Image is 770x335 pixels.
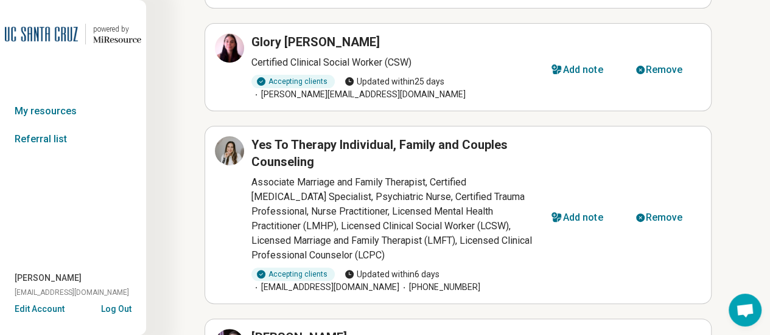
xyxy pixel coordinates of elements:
[251,75,335,88] div: Accepting clients
[537,55,622,85] button: Add note
[5,19,141,49] a: University of California at Santa Cruzpowered by
[563,213,603,223] div: Add note
[645,65,682,75] div: Remove
[251,175,537,263] p: Associate Marriage and Family Therapist, Certified [MEDICAL_DATA] Specialist, Psychiatric Nurse, ...
[563,65,603,75] div: Add note
[729,294,761,326] div: Open chat
[251,33,380,50] h3: Glory [PERSON_NAME]
[537,203,622,232] button: Add note
[345,75,444,88] span: Updated within 25 days
[15,272,82,285] span: [PERSON_NAME]
[93,24,141,35] div: powered by
[251,136,537,170] h3: Yes To Therapy Individual, Family and Couples Counseling
[621,55,701,85] button: Remove
[251,281,399,294] span: [EMAIL_ADDRESS][DOMAIN_NAME]
[399,281,480,294] span: [PHONE_NUMBER]
[15,287,129,298] span: [EMAIL_ADDRESS][DOMAIN_NAME]
[5,19,78,49] img: University of California at Santa Cruz
[101,303,131,313] button: Log Out
[251,88,466,101] span: [PERSON_NAME][EMAIL_ADDRESS][DOMAIN_NAME]
[251,55,537,70] p: Certified Clinical Social Worker (CSW)
[345,268,439,281] span: Updated within 6 days
[251,268,335,281] div: Accepting clients
[645,213,682,223] div: Remove
[621,203,701,232] button: Remove
[15,303,65,316] button: Edit Account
